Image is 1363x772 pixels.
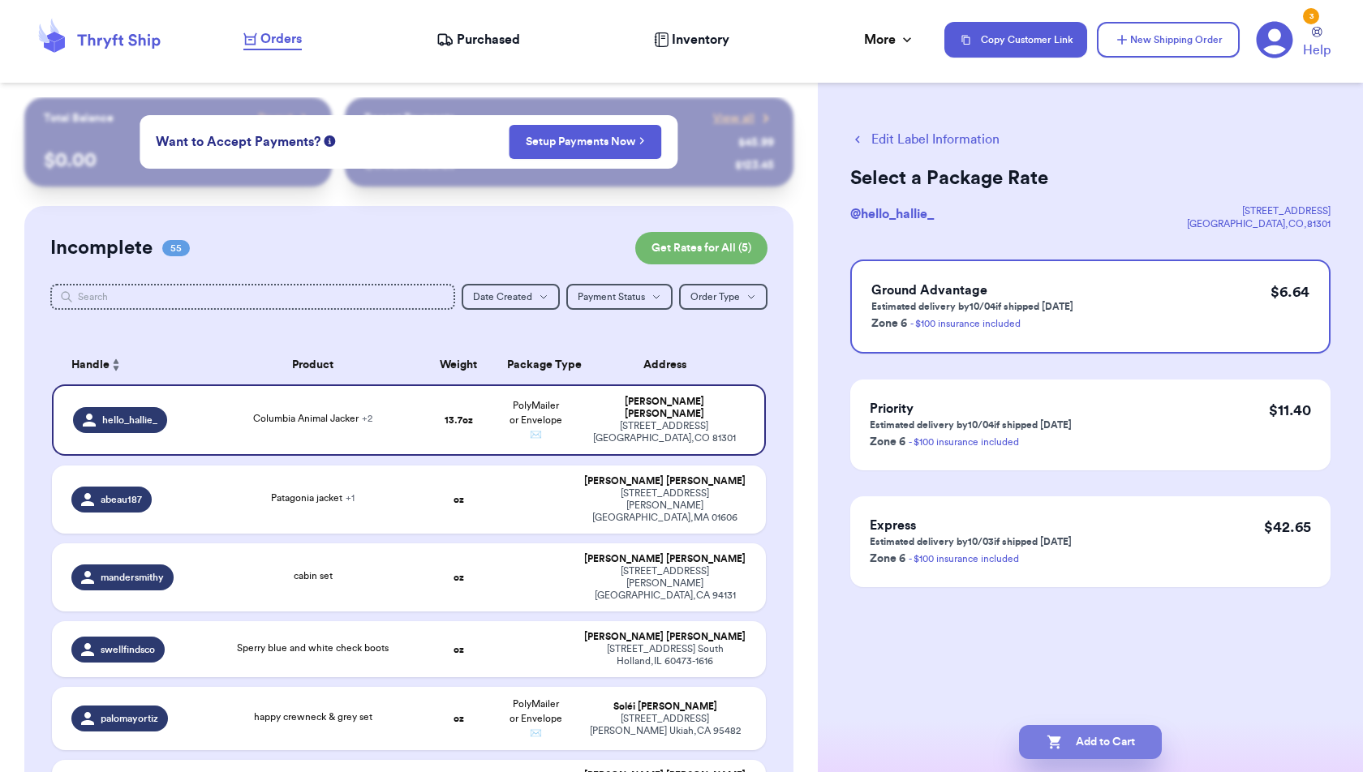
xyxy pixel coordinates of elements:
span: mandersmithy [101,571,164,584]
span: palomayortiz [101,712,158,725]
span: Payout [258,110,293,127]
div: More [864,30,915,49]
div: [STREET_ADDRESS] South Holland , IL 60473-1616 [583,643,746,667]
span: Want to Accept Payments? [156,132,320,152]
div: [PERSON_NAME] [PERSON_NAME] [583,631,746,643]
p: $ 42.65 [1264,516,1311,538]
strong: oz [454,495,464,504]
span: cabin set [294,571,333,581]
input: Search [50,284,455,310]
span: hello_hallie_ [102,414,157,427]
div: [PERSON_NAME] [PERSON_NAME] [583,396,744,420]
p: $ 11.40 [1269,399,1311,422]
p: Recent Payments [364,110,454,127]
button: Add to Cart [1019,725,1162,759]
button: Date Created [462,284,560,310]
th: Address [574,345,765,384]
a: 3 [1256,21,1293,58]
div: [STREET_ADDRESS] [GEOGRAPHIC_DATA] , CO 81301 [583,420,744,444]
button: Setup Payments Now [509,125,662,159]
button: Get Rates for All (5) [635,232,767,264]
span: abeau187 [101,493,142,506]
a: Inventory [654,30,729,49]
button: Payment Status [566,284,673,310]
a: - $100 insurance included [909,437,1019,447]
a: Help [1303,27,1331,60]
span: Zone 6 [870,436,905,448]
span: Handle [71,357,110,374]
th: Package Type [497,345,574,384]
a: View all [713,110,774,127]
span: + 1 [346,493,355,503]
div: [STREET_ADDRESS][PERSON_NAME] Ukiah , CA 95482 [583,713,746,737]
span: Priority [870,402,914,415]
span: happy crewneck & grey set [254,712,372,722]
strong: oz [454,714,464,723]
button: Edit Label Information [850,130,1000,149]
a: - $100 insurance included [910,319,1021,328]
p: Total Balance [44,110,114,127]
a: Setup Payments Now [526,134,645,150]
span: Ground Advantage [871,284,987,297]
span: Zone 6 [870,553,905,564]
button: Order Type [679,284,767,310]
span: Order Type [690,292,740,302]
div: [STREET_ADDRESS][PERSON_NAME] [GEOGRAPHIC_DATA] , CA 94131 [583,565,746,602]
a: Payout [258,110,312,127]
span: Inventory [672,30,729,49]
div: [GEOGRAPHIC_DATA] , CO , 81301 [1187,217,1331,230]
a: Orders [243,29,302,50]
a: - $100 insurance included [909,554,1019,564]
p: $ 6.64 [1271,281,1309,303]
span: swellfindsco [101,643,155,656]
div: [PERSON_NAME] [PERSON_NAME] [583,553,746,565]
p: $ 0.00 [44,148,312,174]
button: Copy Customer Link [944,22,1087,58]
span: Help [1303,41,1331,60]
span: PolyMailer or Envelope ✉️ [510,699,562,738]
div: [PERSON_NAME] [PERSON_NAME] [583,475,746,487]
span: @ hello_hallie_ [850,208,934,221]
div: [STREET_ADDRESS] [1187,204,1331,217]
div: Soléi [PERSON_NAME] [583,701,746,713]
span: View all [713,110,755,127]
strong: 13.7 oz [445,415,473,425]
h2: Incomplete [50,235,153,261]
th: Product [205,345,420,384]
div: 3 [1303,8,1319,24]
h2: Select a Package Rate [850,165,1331,191]
a: Purchased [436,30,520,49]
div: [STREET_ADDRESS][PERSON_NAME] [GEOGRAPHIC_DATA] , MA 01606 [583,487,746,524]
button: Sort ascending [110,355,123,375]
span: 55 [162,240,190,256]
span: Sperry blue and white check boots [237,643,389,653]
p: Estimated delivery by 10/04 if shipped [DATE] [870,418,1072,431]
span: + 2 [362,414,372,423]
p: Estimated delivery by 10/03 if shipped [DATE] [870,535,1072,548]
div: $ 123.45 [735,157,774,174]
span: PolyMailer or Envelope ✉️ [510,401,562,440]
span: Payment Status [578,292,645,302]
p: Estimated delivery by 10/04 if shipped [DATE] [871,300,1073,313]
span: Purchased [457,30,520,49]
span: Express [870,519,916,532]
span: Zone 6 [871,318,907,329]
span: Columbia Animal Jacker [253,414,372,423]
span: Date Created [473,292,532,302]
th: Weight [420,345,497,384]
div: $ 45.99 [738,135,774,151]
span: Patagonia jacket [271,493,355,503]
strong: oz [454,645,464,654]
strong: oz [454,573,464,582]
span: Orders [260,29,302,49]
button: New Shipping Order [1097,22,1240,58]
